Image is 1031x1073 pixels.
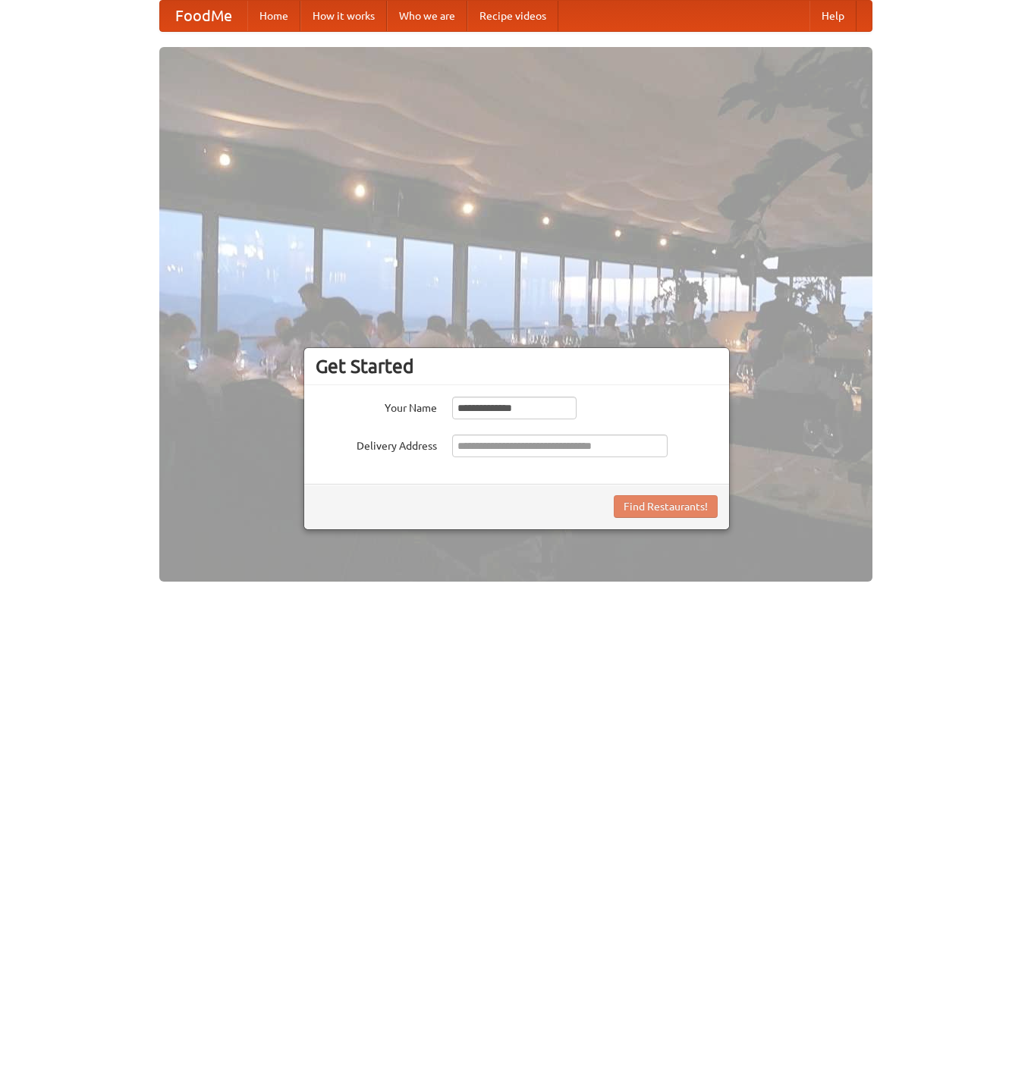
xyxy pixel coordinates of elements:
[614,495,718,518] button: Find Restaurants!
[300,1,387,31] a: How it works
[160,1,247,31] a: FoodMe
[467,1,558,31] a: Recipe videos
[809,1,857,31] a: Help
[316,435,437,453] label: Delivery Address
[387,1,467,31] a: Who we are
[247,1,300,31] a: Home
[316,397,437,416] label: Your Name
[316,355,718,378] h3: Get Started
